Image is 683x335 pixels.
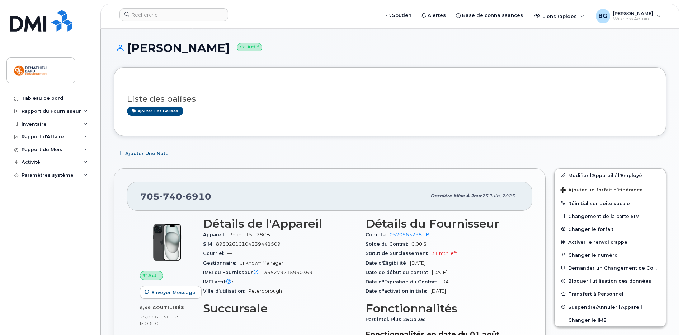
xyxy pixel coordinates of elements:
[440,279,456,284] span: [DATE]
[555,169,666,182] a: Modifier l'Appareil / l'Employé
[410,260,425,266] span: [DATE]
[568,226,613,232] span: Changer le forfait
[227,251,232,256] span: —
[390,232,435,237] a: 0520963298 - Bell
[240,260,283,266] span: Unknown Manager
[114,42,666,54] h1: [PERSON_NAME]
[203,217,357,230] h3: Détails de l'Appareil
[568,304,642,310] span: Suspendre/Annuler l'Appareil
[432,270,447,275] span: [DATE]
[114,147,175,160] button: Ajouter une Note
[140,286,202,299] button: Envoyer Message
[140,314,188,326] span: inclus ce mois-ci
[182,191,211,202] span: 6910
[366,279,440,284] span: Date d''Expiration du Contrat
[555,197,666,210] button: Réinitialiser boîte vocale
[366,260,410,266] span: Date d'Éligibilité
[366,288,430,294] span: Date d''activation initiale
[366,217,519,230] h3: Détails du Fournisseur
[411,241,427,247] span: 0,00 $
[555,210,666,223] button: Changement de la carte SIM
[555,261,666,274] button: Demander un Changement de Compte
[125,150,169,157] span: Ajouter une Note
[366,302,519,315] h3: Fonctionnalités
[264,270,312,275] span: 355279715930369
[203,288,248,294] span: Ville d’utilisation
[555,223,666,236] button: Changer le forfait
[555,182,666,197] button: Ajouter un forfait d’itinérance
[203,279,237,284] span: IMEI actif
[148,272,160,279] span: Actif
[248,288,282,294] span: Peterborough
[203,260,240,266] span: Gestionnaire
[140,191,211,202] span: 705
[203,270,264,275] span: IMEI du Fournisseur
[237,43,262,51] small: Actif
[203,241,216,247] span: SIM
[228,232,270,237] span: iPhone 15 128GB
[160,305,184,310] span: utilisés
[151,289,196,296] span: Envoyer Message
[432,251,457,256] span: 31 mth left
[482,193,515,199] span: 25 juin, 2025
[140,315,162,320] span: 25,00 Go
[366,270,432,275] span: Date de début du contrat
[127,94,653,103] h3: Liste des balises
[203,232,228,237] span: Appareil
[127,107,183,116] a: Ajouter des balises
[555,248,666,261] button: Changer le numéro
[237,279,241,284] span: —
[366,232,390,237] span: Compte
[568,239,629,245] span: Activer le renvoi d'appel
[160,191,182,202] span: 740
[146,221,189,264] img: iPhone_15_Black.png
[203,302,357,315] h3: Succursale
[430,193,482,199] span: Dernière mise à jour
[555,313,666,326] button: Changer le IMEI
[216,241,281,247] span: 89302610104339441509
[555,274,666,287] button: Bloquer l'utilisation des données
[560,187,643,194] span: Ajouter un forfait d’itinérance
[555,287,666,300] button: Transfert à Personnel
[366,241,411,247] span: Solde du Contrat
[555,236,666,248] button: Activer le renvoi d'appel
[555,301,666,313] button: Suspendre/Annuler l'Appareil
[140,305,160,310] span: 8,49 Go
[203,251,227,256] span: Courriel
[366,251,432,256] span: Statut de Surclassement
[430,288,446,294] span: [DATE]
[366,317,428,322] span: Part intel. Plus 25Go 36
